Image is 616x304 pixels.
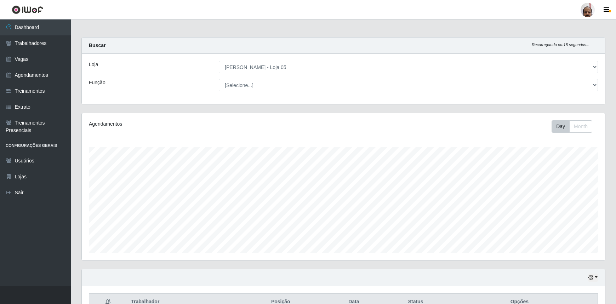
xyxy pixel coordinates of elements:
label: Loja [89,61,98,68]
label: Função [89,79,105,86]
div: Agendamentos [89,120,295,128]
img: CoreUI Logo [12,5,43,14]
button: Month [569,120,592,133]
button: Day [552,120,570,133]
div: Toolbar with button groups [552,120,598,133]
div: First group [552,120,592,133]
i: Recarregando em 15 segundos... [532,42,589,47]
strong: Buscar [89,42,105,48]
